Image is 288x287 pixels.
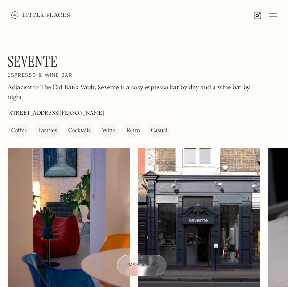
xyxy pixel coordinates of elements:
div: Coffee [11,126,27,136]
div: Retro [126,126,140,136]
p: [STREET_ADDRESS][PERSON_NAME] [8,109,104,118]
h1: Sevente [8,53,58,71]
p: Adjacent to The Old Bank Vault, Sevente is a cosy espresso bar by day and a wine bar by night. [8,83,262,103]
h2: Espresso & wine bar [8,72,73,79]
span: Map view [128,263,156,268]
div: Pastries [38,126,57,136]
a: Map view [117,255,167,276]
div: Cocktails [68,126,91,136]
div: Casual [151,126,167,136]
div: Wine [102,126,115,136]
